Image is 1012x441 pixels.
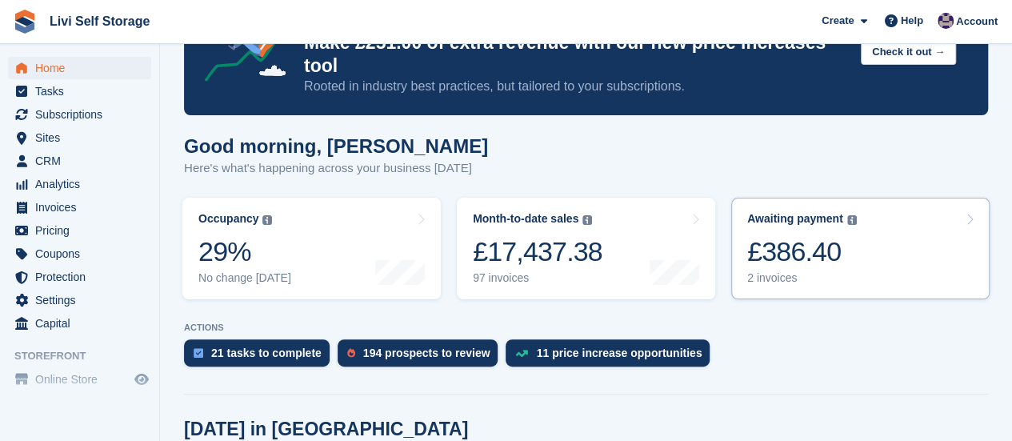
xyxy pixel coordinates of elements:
span: Tasks [35,80,131,102]
a: menu [8,243,151,265]
img: prospect-51fa495bee0391a8d652442698ab0144808aea92771e9ea1ae160a38d050c398.svg [347,348,355,358]
a: menu [8,150,151,172]
span: Home [35,57,131,79]
h1: Good morning, [PERSON_NAME] [184,135,488,157]
a: menu [8,219,151,242]
a: Month-to-date sales £17,437.38 97 invoices [457,198,715,299]
h2: [DATE] in [GEOGRAPHIC_DATA] [184,419,468,440]
div: £386.40 [747,235,857,268]
img: task-75834270c22a3079a89374b754ae025e5fb1db73e45f91037f5363f120a921f8.svg [194,348,203,358]
span: Capital [35,312,131,335]
p: Here's what's happening across your business [DATE] [184,159,488,178]
a: 194 prospects to review [338,339,506,375]
img: icon-info-grey-7440780725fd019a000dd9b08b2336e03edf1995a4989e88bcd33f0948082b44.svg [262,215,272,225]
a: menu [8,368,151,391]
a: Livi Self Storage [43,8,156,34]
div: 21 tasks to complete [211,347,322,359]
a: menu [8,196,151,218]
span: Help [901,13,923,29]
img: icon-info-grey-7440780725fd019a000dd9b08b2336e03edf1995a4989e88bcd33f0948082b44.svg [847,215,857,225]
span: Create [822,13,854,29]
div: Occupancy [198,212,258,226]
span: Sites [35,126,131,149]
button: Check it out → [861,39,956,66]
span: Storefront [14,348,159,364]
a: 21 tasks to complete [184,339,338,375]
span: Pricing [35,219,131,242]
div: Awaiting payment [747,212,843,226]
div: 29% [198,235,291,268]
a: 11 price increase opportunities [506,339,718,375]
span: Settings [35,289,131,311]
span: Online Store [35,368,131,391]
a: menu [8,173,151,195]
span: Protection [35,266,131,288]
a: Preview store [132,370,151,389]
span: Subscriptions [35,103,131,126]
span: Coupons [35,243,131,265]
img: stora-icon-8386f47178a22dfd0bd8f6a31ec36ba5ce8667c1dd55bd0f319d3a0aa187defe.svg [13,10,37,34]
p: ACTIONS [184,323,988,333]
span: CRM [35,150,131,172]
p: Make £251.00 of extra revenue with our new price increases tool [304,31,848,78]
div: Month-to-date sales [473,212,578,226]
div: 194 prospects to review [363,347,490,359]
div: £17,437.38 [473,235,602,268]
div: No change [DATE] [198,271,291,285]
img: icon-info-grey-7440780725fd019a000dd9b08b2336e03edf1995a4989e88bcd33f0948082b44.svg [582,215,592,225]
a: menu [8,289,151,311]
a: menu [8,312,151,335]
div: 2 invoices [747,271,857,285]
a: Occupancy 29% No change [DATE] [182,198,441,299]
a: menu [8,126,151,149]
a: menu [8,57,151,79]
p: Rooted in industry best practices, but tailored to your subscriptions. [304,78,848,95]
a: menu [8,266,151,288]
a: menu [8,103,151,126]
img: Jim [938,13,954,29]
span: Invoices [35,196,131,218]
span: Analytics [35,173,131,195]
img: price_increase_opportunities-93ffe204e8149a01c8c9dc8f82e8f89637d9d84a8eef4429ea346261dce0b2c0.svg [515,350,528,357]
a: menu [8,80,151,102]
div: 11 price increase opportunities [536,347,702,359]
a: Awaiting payment £386.40 2 invoices [731,198,990,299]
span: Account [956,14,998,30]
div: 97 invoices [473,271,602,285]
